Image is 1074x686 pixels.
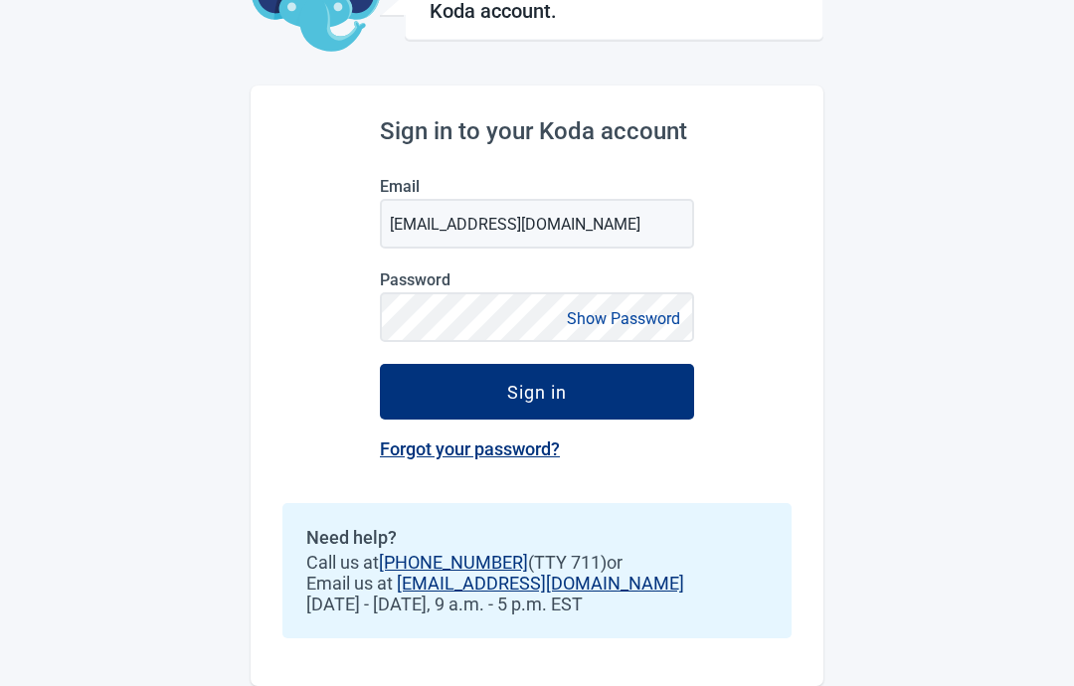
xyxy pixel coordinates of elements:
h2: Sign in to your Koda account [380,117,694,145]
button: Show Password [561,305,686,332]
div: Sign in [507,382,567,402]
h2: Need help? [306,527,768,548]
label: Password [380,270,694,289]
a: [PHONE_NUMBER] [379,552,528,573]
button: Sign in [380,364,694,420]
span: [DATE] - [DATE], 9 a.m. - 5 p.m. EST [306,594,768,614]
span: Email us at [306,573,768,594]
a: Forgot your password? [380,438,560,459]
label: Email [380,177,694,196]
a: [EMAIL_ADDRESS][DOMAIN_NAME] [397,573,684,594]
span: Call us at (TTY 711) or [306,552,768,573]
